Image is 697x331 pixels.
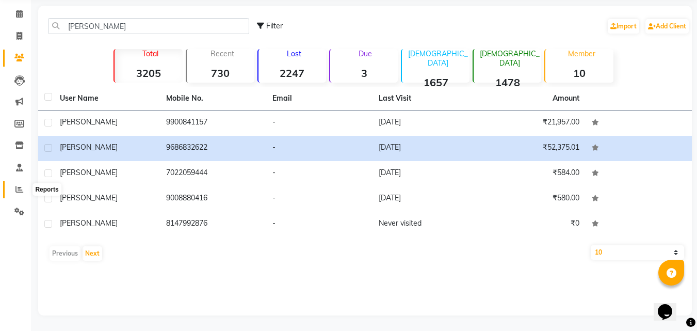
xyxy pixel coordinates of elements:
p: Member [549,49,613,58]
td: ₹21,957.00 [479,111,586,136]
th: User Name [54,87,160,111]
td: [DATE] [372,111,479,136]
span: [PERSON_NAME] [60,218,118,228]
td: [DATE] [372,186,479,212]
strong: 10 [545,67,613,80]
p: Total [119,49,182,58]
strong: 2247 [258,67,326,80]
span: [PERSON_NAME] [60,193,118,202]
strong: 730 [187,67,254,80]
p: [DEMOGRAPHIC_DATA] [406,49,469,68]
span: [PERSON_NAME] [60,143,118,152]
p: [DEMOGRAPHIC_DATA] [478,49,541,68]
td: - [266,161,372,186]
td: - [266,212,372,237]
input: Search by Name/Mobile/Email/Code [48,18,249,34]
td: ₹584.00 [479,161,586,186]
td: [DATE] [372,136,479,161]
p: Lost [263,49,326,58]
td: ₹580.00 [479,186,586,212]
strong: 3 [330,67,398,80]
td: 9008880416 [160,186,266,212]
th: Email [266,87,372,111]
td: [DATE] [372,161,479,186]
span: Filter [266,21,283,30]
a: Add Client [645,19,689,34]
td: 9686832622 [160,136,266,161]
td: 8147992876 [160,212,266,237]
th: Mobile No. [160,87,266,111]
td: - [266,136,372,161]
strong: 1478 [474,76,541,89]
p: Recent [191,49,254,58]
td: 9900841157 [160,111,266,136]
p: Due [332,49,398,58]
td: Never visited [372,212,479,237]
a: Import [608,19,639,34]
th: Amount [546,87,586,110]
span: [PERSON_NAME] [60,117,118,127]
strong: 3205 [115,67,182,80]
span: [PERSON_NAME] [60,168,118,177]
th: Last Visit [372,87,479,111]
button: Next [83,246,102,261]
td: ₹52,375.01 [479,136,586,161]
td: 7022059444 [160,161,266,186]
div: Reports [33,183,61,196]
td: - [266,111,372,136]
td: ₹0 [479,212,586,237]
td: - [266,186,372,212]
strong: 1657 [402,76,469,89]
iframe: chat widget [654,290,687,321]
